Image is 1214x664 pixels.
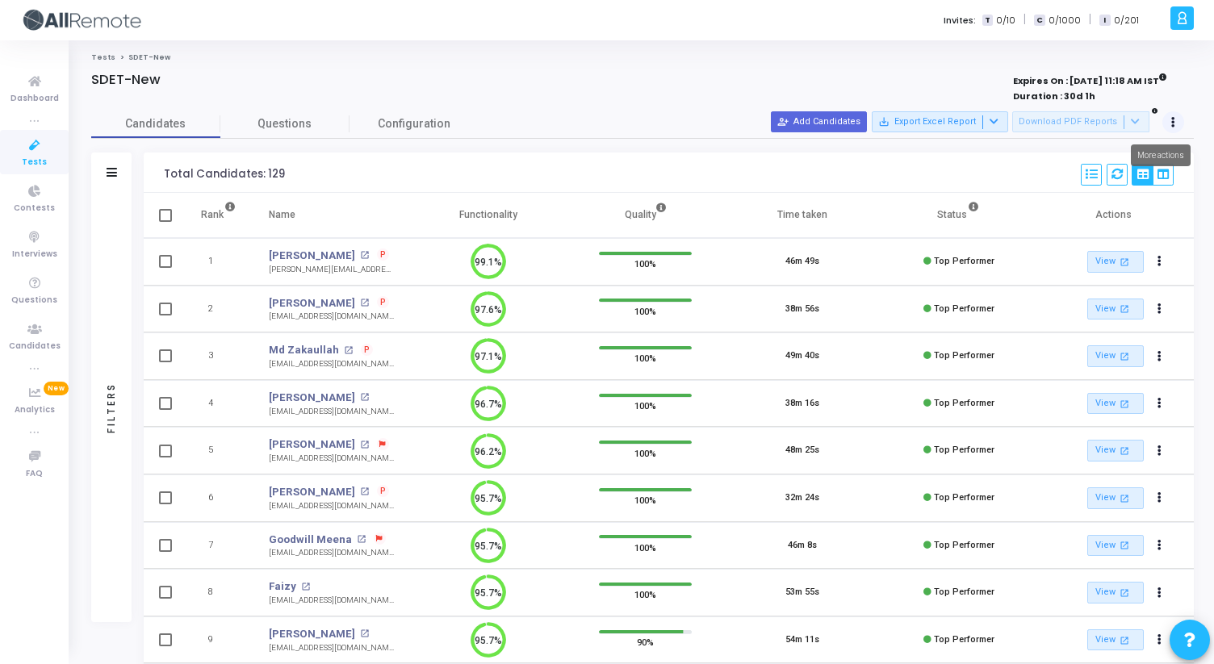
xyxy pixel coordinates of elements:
span: | [1024,11,1026,28]
button: Export Excel Report [872,111,1008,132]
span: Analytics [15,403,55,417]
a: [PERSON_NAME] [269,248,355,264]
span: 0/1000 [1049,14,1081,27]
h4: SDET-New [91,72,161,88]
span: 0/10 [996,14,1015,27]
th: Rank [184,193,253,238]
span: SDET-New [128,52,170,62]
mat-icon: open_in_new [357,535,366,544]
span: Top Performer [934,634,994,645]
div: [EMAIL_ADDRESS][DOMAIN_NAME] [269,500,394,512]
a: Goodwill Meena [269,532,352,548]
span: 100% [634,492,656,508]
div: 46m 49s [785,255,819,269]
mat-icon: person_add_alt [777,116,789,127]
div: [EMAIL_ADDRESS][DOMAIN_NAME] [269,547,394,559]
div: [PERSON_NAME][EMAIL_ADDRESS][DOMAIN_NAME] [269,264,394,276]
span: 100% [634,445,656,461]
div: [EMAIL_ADDRESS][DOMAIN_NAME] [269,642,394,654]
td: 2 [184,286,253,333]
mat-icon: open_in_new [1118,633,1132,647]
div: 53m 55s [785,586,819,599]
mat-icon: open_in_new [360,487,369,496]
th: Actions [1037,193,1194,238]
span: P [364,344,370,357]
a: View [1087,251,1144,273]
span: I [1099,15,1110,27]
a: [PERSON_NAME] [269,626,355,642]
a: [PERSON_NAME] [269,484,355,500]
div: 46m 8s [788,539,817,553]
span: Top Performer [934,256,994,266]
span: P [380,296,386,309]
div: Time taken [777,206,827,223]
label: Invites: [944,14,976,27]
span: | [1089,11,1091,28]
div: [EMAIL_ADDRESS][DOMAIN_NAME] [269,406,394,418]
mat-icon: open_in_new [1118,586,1132,599]
img: logo [20,4,141,36]
div: Total Candidates: 129 [164,168,285,181]
mat-icon: open_in_new [360,251,369,260]
span: Tests [22,156,47,169]
a: View [1087,629,1144,651]
td: 8 [184,569,253,616]
span: Top Performer [934,492,994,503]
span: Top Performer [934,540,994,550]
mat-icon: open_in_new [1118,491,1132,505]
mat-icon: open_in_new [360,393,369,402]
mat-icon: open_in_new [360,629,369,638]
a: Tests [91,52,115,62]
span: Candidates [91,115,220,132]
div: Filters [104,319,119,496]
a: [PERSON_NAME] [269,436,355,453]
div: 48m 25s [785,444,819,457]
mat-icon: open_in_new [1118,397,1132,411]
mat-icon: open_in_new [344,346,353,355]
th: Status [881,193,1037,238]
span: T [982,15,993,27]
nav: breadcrumb [91,52,1194,63]
button: Actions [1148,440,1170,462]
button: Actions [1148,629,1170,651]
td: 9 [184,616,253,664]
div: 38m 56s [785,303,819,316]
div: [EMAIL_ADDRESS][DOMAIN_NAME] [269,358,394,370]
mat-icon: open_in_new [360,441,369,449]
mat-icon: save_alt [878,116,890,127]
div: 54m 11s [785,633,819,647]
div: 38m 16s [785,397,819,411]
a: [PERSON_NAME] [269,390,355,406]
span: Interviews [12,248,57,261]
div: [EMAIL_ADDRESS][DOMAIN_NAME] [269,453,394,465]
div: Name [269,206,295,223]
span: Contests [14,202,55,215]
td: 5 [184,427,253,474]
span: Questions [11,294,57,307]
a: View [1087,299,1144,320]
mat-icon: open_in_new [360,299,369,307]
button: Actions [1148,298,1170,320]
span: Top Performer [934,445,994,455]
a: View [1087,345,1144,367]
mat-icon: open_in_new [1118,349,1132,363]
span: P [380,248,386,261]
a: Faizy [269,578,296,595]
td: 6 [184,474,253,522]
button: Actions [1148,345,1170,368]
button: Actions [1148,534,1170,557]
strong: Expires On : [DATE] 11:18 AM IST [1013,70,1167,88]
div: 32m 24s [785,491,819,505]
a: View [1087,535,1144,557]
button: Actions [1148,487,1170,510]
span: New [44,382,69,395]
mat-icon: open_in_new [1118,302,1132,315]
th: Functionality [410,193,567,238]
span: Top Performer [934,398,994,408]
td: 7 [184,522,253,570]
td: 3 [184,332,253,380]
span: 100% [634,350,656,366]
mat-icon: open_in_new [301,583,310,591]
button: Add Candidates [771,111,867,132]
